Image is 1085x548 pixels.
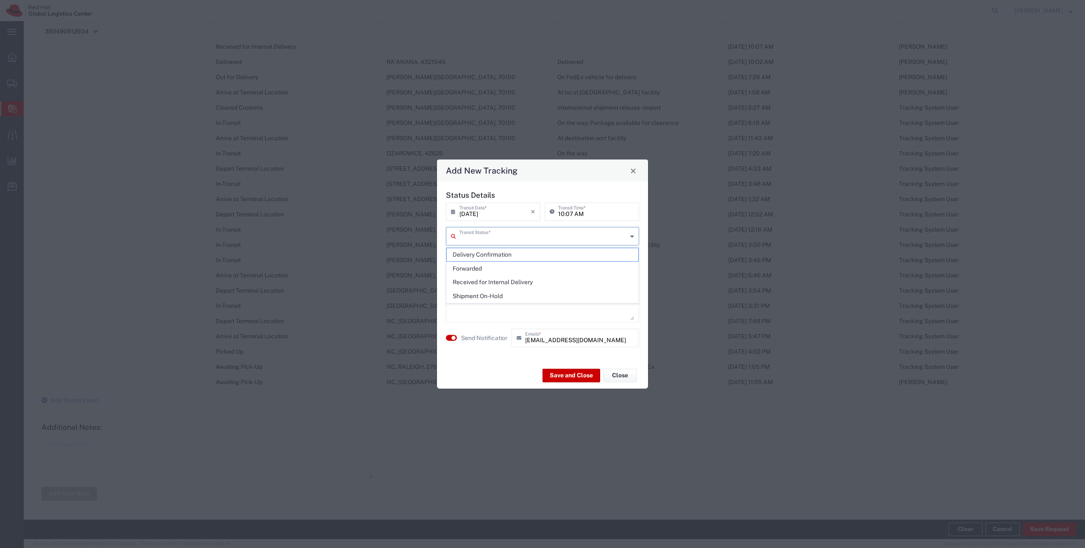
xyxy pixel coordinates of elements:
span: Received for Internal Delivery [447,276,638,289]
h4: Add New Tracking [446,164,517,177]
i: × [531,205,535,219]
span: Delivery Confirmation [447,248,638,261]
span: Shipment On-Hold [447,290,638,303]
agx-label: Send Notification [461,333,507,342]
button: Close [603,368,637,382]
span: Forwarded [447,262,638,275]
h5: Status Details [446,191,639,199]
button: Close [627,165,639,177]
button: Save and Close [542,368,600,382]
label: Send Notification [461,333,509,342]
